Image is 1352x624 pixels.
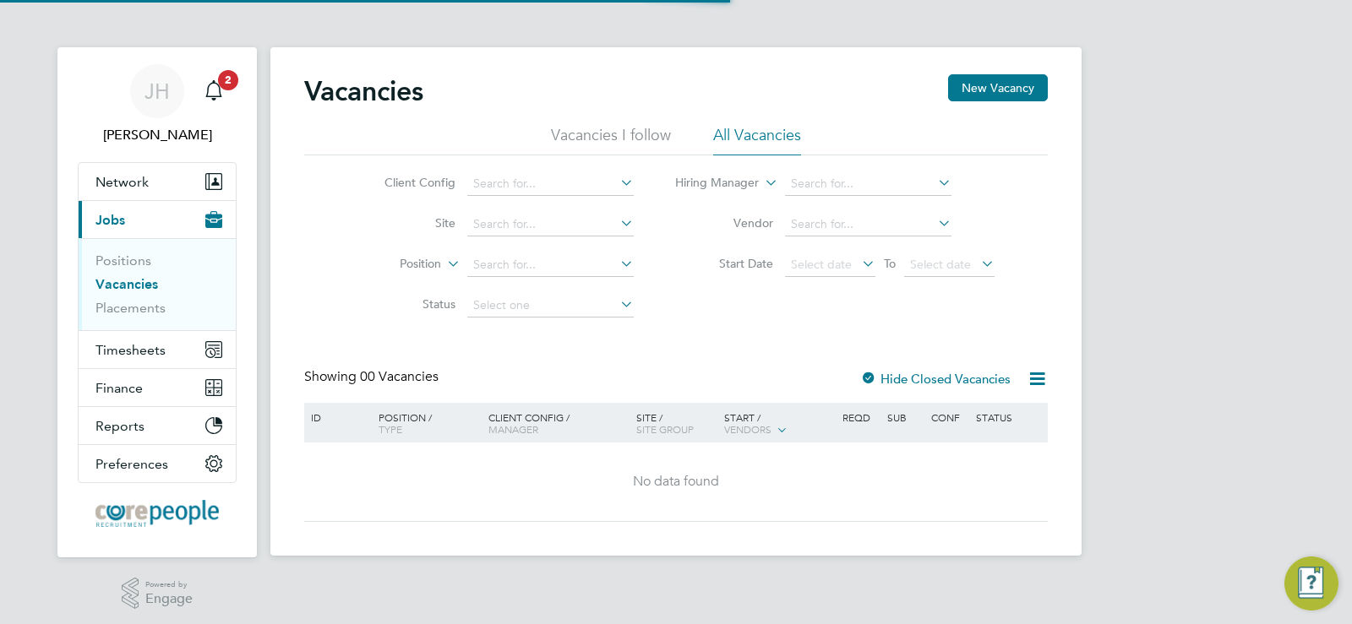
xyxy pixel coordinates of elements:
button: Network [79,163,236,200]
input: Search for... [467,253,634,277]
img: corepeople-logo-retina.png [95,500,219,527]
div: Jobs [79,238,236,330]
a: Go to home page [78,500,237,527]
span: 00 Vacancies [360,368,439,385]
input: Search for... [785,172,951,196]
label: Hide Closed Vacancies [860,371,1011,387]
label: Site [358,215,455,231]
input: Search for... [467,172,634,196]
label: Position [344,256,441,273]
nav: Main navigation [57,47,257,557]
span: Jobs [95,212,125,228]
button: Timesheets [79,331,236,368]
span: To [879,252,901,274]
a: Positions [95,252,151,269]
span: Type [379,422,402,436]
button: New Vacancy [948,74,1048,101]
div: Site / [632,403,721,443]
span: Select date [910,257,971,272]
span: Vendors [724,422,771,436]
input: Select one [467,294,634,317]
span: Finance [95,380,143,396]
div: Sub [883,403,927,431]
span: Engage [145,592,193,606]
span: Select date [791,257,852,272]
a: Vacancies [95,276,158,292]
li: Vacancies I follow [551,125,671,155]
input: Search for... [785,213,951,236]
button: Reports [79,407,236,444]
span: JH [144,80,170,102]
a: JH[PERSON_NAME] [78,64,237,145]
div: Showing [304,368,442,386]
label: Client Config [358,175,455,190]
span: 2 [218,70,238,90]
span: Reports [95,418,144,434]
div: Start / [720,403,838,445]
span: Site Group [636,422,694,436]
div: Reqd [838,403,882,431]
span: Judith Hart [78,125,237,145]
span: Timesheets [95,342,166,358]
div: No data found [307,473,1045,491]
div: Conf [927,403,971,431]
button: Jobs [79,201,236,238]
div: Client Config / [484,403,632,443]
a: Placements [95,300,166,316]
span: Preferences [95,456,168,472]
span: Powered by [145,578,193,592]
span: Network [95,174,149,190]
button: Engage Resource Center [1284,556,1338,610]
button: Preferences [79,445,236,482]
li: All Vacancies [713,125,801,155]
h2: Vacancies [304,74,423,108]
button: Finance [79,369,236,406]
span: Manager [488,422,538,436]
label: Status [358,296,455,312]
label: Vendor [676,215,773,231]
input: Search for... [467,213,634,236]
a: 2 [197,64,231,118]
label: Hiring Manager [662,175,759,192]
div: Position / [366,403,484,443]
div: Status [972,403,1045,431]
div: ID [307,403,366,431]
a: Powered byEngage [122,578,194,610]
label: Start Date [676,256,773,271]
